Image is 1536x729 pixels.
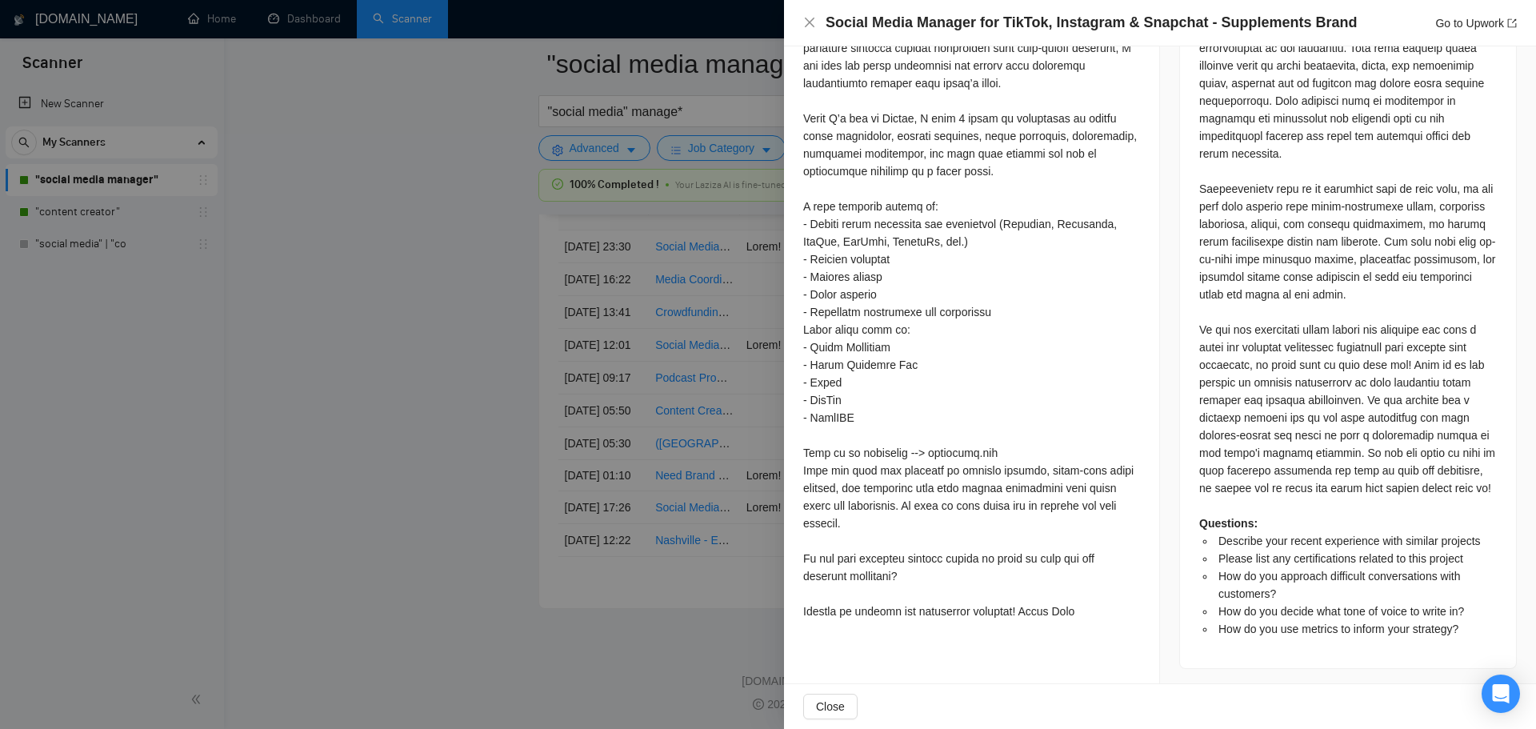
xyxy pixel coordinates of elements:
[816,698,845,715] span: Close
[803,16,816,30] button: Close
[1218,570,1460,600] span: How do you approach difficult conversations with customers?
[826,13,1357,33] h4: Social Media Manager for TikTok, Instagram & Snapchat - Supplements Brand
[1218,552,1463,565] span: Please list any certifications related to this project
[1199,517,1258,530] strong: Questions:
[1507,18,1517,28] span: export
[1218,623,1458,635] span: How do you use metrics to inform your strategy?
[1435,17,1517,30] a: Go to Upworkexport
[1218,605,1464,618] span: How do you decide what tone of voice to write in?
[803,16,816,29] span: close
[1482,675,1520,713] div: Open Intercom Messenger
[803,694,858,719] button: Close
[1218,535,1481,547] span: Describe your recent experience with similar projects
